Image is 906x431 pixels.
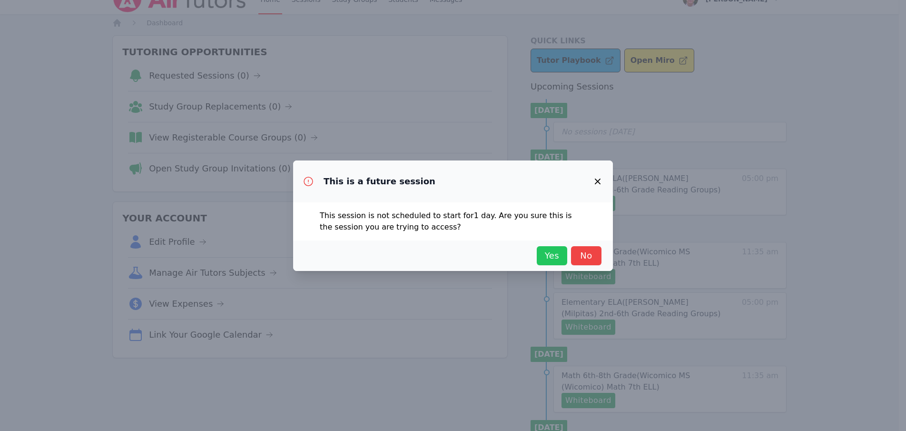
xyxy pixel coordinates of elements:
button: Yes [537,246,567,265]
button: No [571,246,601,265]
h3: This is a future session [324,176,435,187]
span: Yes [542,249,562,262]
p: This session is not scheduled to start for 1 day . Are you sure this is the session you are tryin... [320,210,586,233]
span: No [576,249,597,262]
